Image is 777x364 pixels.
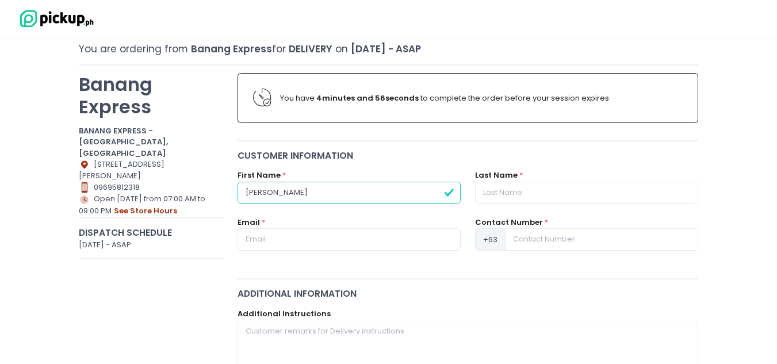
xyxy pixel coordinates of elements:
[79,73,223,118] p: Banang Express
[316,93,419,104] b: 4 minutes and 56 seconds
[351,42,421,56] span: [DATE] - ASAP
[79,42,698,56] div: You are ordering from for on
[475,170,518,181] label: Last Name
[113,205,178,217] button: see store hours
[280,93,683,104] div: You have to complete the order before your session expires.
[505,228,698,250] input: Contact Number
[475,217,543,228] label: Contact Number
[475,228,506,250] span: +63
[238,217,260,228] label: Email
[79,226,223,239] div: Dispatch Schedule
[289,42,332,56] span: Delivery
[238,149,699,162] div: Customer Information
[79,239,223,251] div: [DATE] - ASAP
[79,182,223,193] div: 09695812318
[14,9,95,29] img: logo
[238,170,281,181] label: First Name
[238,287,699,300] div: Additional Information
[238,228,461,250] input: Email
[238,182,461,204] input: First Name
[475,182,698,204] input: Last Name
[191,42,272,56] span: Banang Express
[79,125,168,159] b: BANANG EXPRESS - [GEOGRAPHIC_DATA], [GEOGRAPHIC_DATA]
[238,308,331,320] label: Additional Instructions
[79,193,223,217] div: Open [DATE] from 07:00 AM to 09:00 PM
[79,159,223,182] div: [STREET_ADDRESS][PERSON_NAME]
